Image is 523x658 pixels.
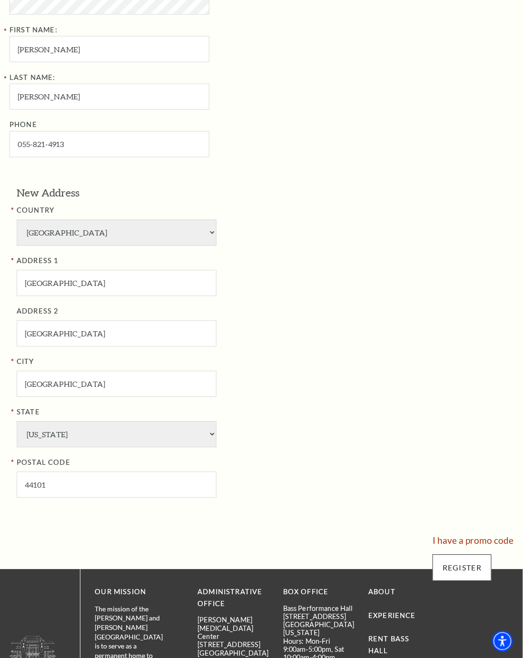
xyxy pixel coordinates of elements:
p: [STREET_ADDRESS] [283,613,354,621]
input: ADDRESS 1 [17,270,217,296]
label: City [17,356,326,368]
p: Bass Performance Hall [283,605,354,613]
a: Experience [368,612,416,620]
label: POSTAL CODE [17,457,326,469]
p: OUR MISSION [95,587,164,599]
label: State [17,407,326,419]
a: Rent Bass Hall [368,635,410,655]
label: Last Name: [10,73,56,81]
input: ADDRESS 2 [17,321,217,347]
input: City [17,371,217,397]
label: First Name: [10,26,58,34]
a: About [368,588,395,596]
label: Phone [10,121,37,129]
label: ADDRESS 2 [17,306,326,318]
label: COUNTRY [17,205,326,217]
p: [GEOGRAPHIC_DATA][US_STATE] [283,621,354,638]
p: [PERSON_NAME][MEDICAL_DATA] Center [197,616,268,641]
p: Administrative Office [197,587,268,610]
p: BOX OFFICE [283,587,354,599]
input: Submit button [433,555,492,581]
h3: New Address [17,186,326,201]
label: ADDRESS 1 [17,255,326,267]
p: [STREET_ADDRESS] [197,641,268,649]
a: I have a promo code [433,535,513,546]
div: Accessibility Menu [492,631,513,652]
input: POSTAL CODE [17,472,217,498]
